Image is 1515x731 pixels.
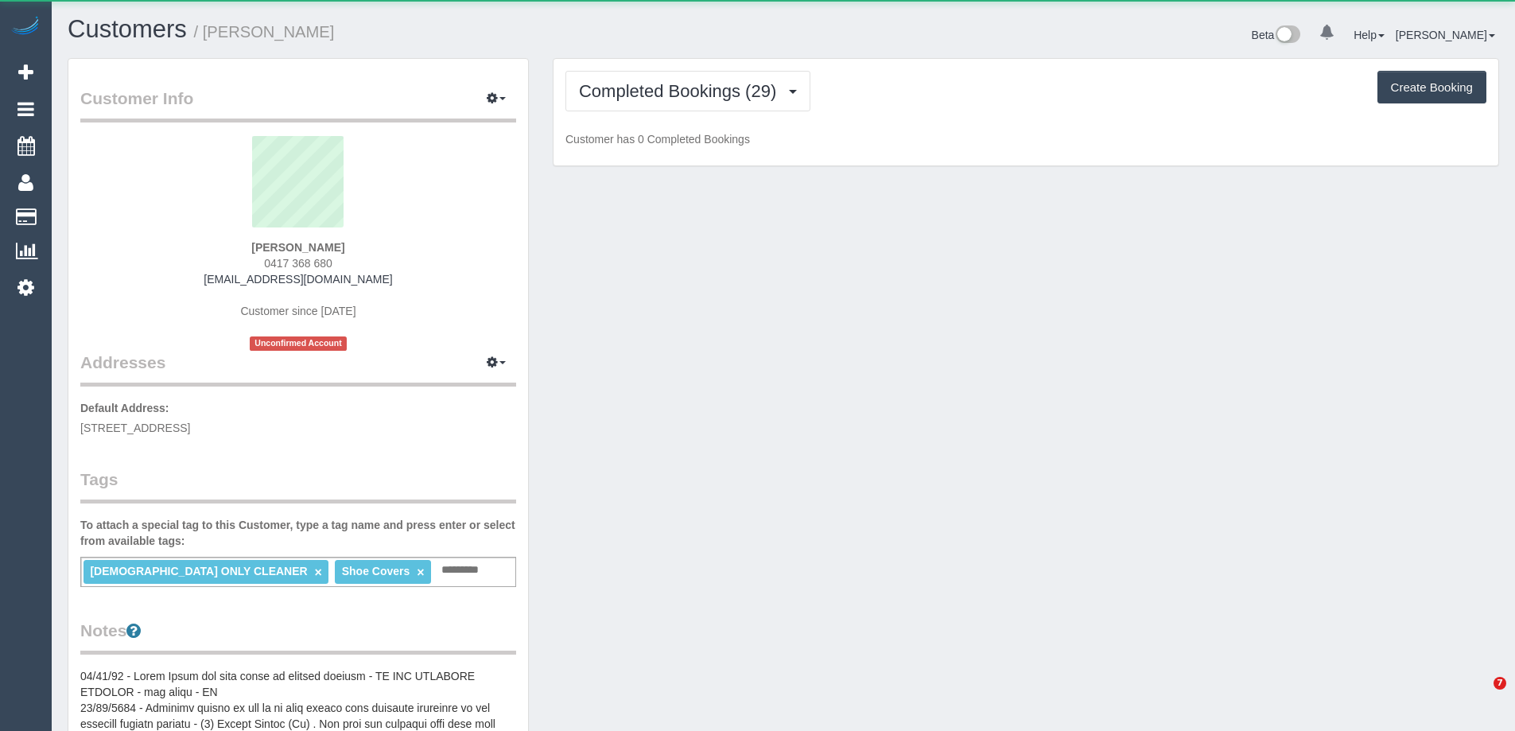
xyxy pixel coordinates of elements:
a: Beta [1252,29,1301,41]
a: Customers [68,15,187,43]
span: Customer since [DATE] [240,305,355,317]
small: / [PERSON_NAME] [194,23,335,41]
img: Automaid Logo [10,16,41,38]
span: 7 [1494,677,1506,690]
legend: Tags [80,468,516,504]
a: [EMAIL_ADDRESS][DOMAIN_NAME] [204,273,392,286]
span: Unconfirmed Account [250,336,347,350]
iframe: Intercom live chat [1461,677,1499,715]
strong: [PERSON_NAME] [251,241,344,254]
span: Shoe Covers [342,565,410,577]
button: Create Booking [1377,71,1486,104]
span: Completed Bookings (29) [579,81,784,101]
label: To attach a special tag to this Customer, type a tag name and press enter or select from availabl... [80,517,516,549]
span: [STREET_ADDRESS] [80,422,190,434]
span: 0417 368 680 [264,257,332,270]
img: New interface [1274,25,1300,46]
a: × [417,566,424,579]
legend: Notes [80,619,516,655]
span: [DEMOGRAPHIC_DATA] ONLY CLEANER [90,565,307,577]
button: Completed Bookings (29) [565,71,810,111]
a: × [315,566,322,579]
a: Help [1354,29,1385,41]
label: Default Address: [80,400,169,416]
a: [PERSON_NAME] [1396,29,1495,41]
p: Customer has 0 Completed Bookings [565,131,1486,147]
legend: Customer Info [80,87,516,122]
